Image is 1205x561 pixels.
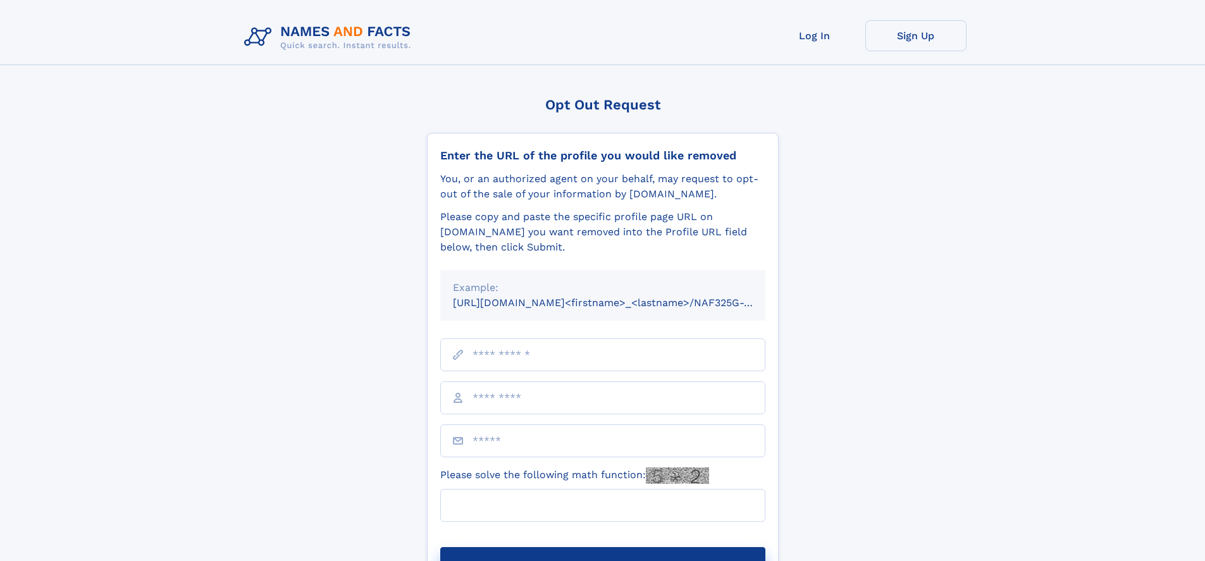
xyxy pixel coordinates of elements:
[865,20,967,51] a: Sign Up
[239,20,421,54] img: Logo Names and Facts
[427,97,779,113] div: Opt Out Request
[440,209,765,255] div: Please copy and paste the specific profile page URL on [DOMAIN_NAME] you want removed into the Pr...
[453,297,789,309] small: [URL][DOMAIN_NAME]<firstname>_<lastname>/NAF325G-xxxxxxxx
[440,149,765,163] div: Enter the URL of the profile you would like removed
[453,280,753,295] div: Example:
[764,20,865,51] a: Log In
[440,467,709,484] label: Please solve the following math function:
[440,171,765,202] div: You, or an authorized agent on your behalf, may request to opt-out of the sale of your informatio...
